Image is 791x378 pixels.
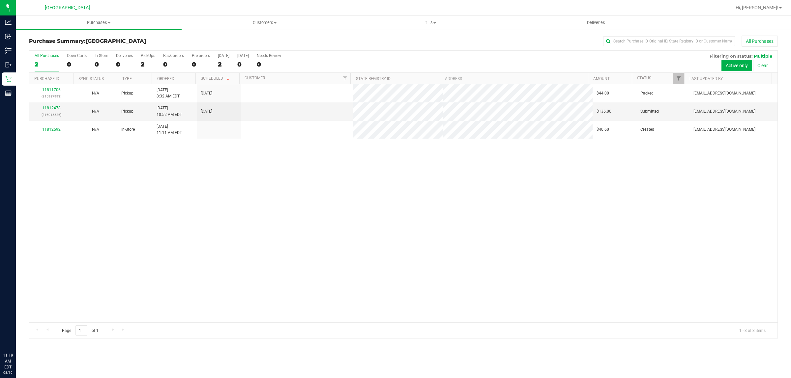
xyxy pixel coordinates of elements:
[45,5,90,11] span: [GEOGRAPHIC_DATA]
[16,20,182,26] span: Purchases
[92,126,99,133] button: N/A
[121,90,133,96] span: Pickup
[5,33,12,40] inline-svg: Inbound
[141,61,155,68] div: 2
[33,112,70,118] p: (316015526)
[92,91,99,95] span: Not Applicable
[157,105,182,118] span: [DATE] 10:52 AM EDT
[157,76,174,81] a: Ordered
[5,47,12,54] inline-svg: Inventory
[257,61,281,68] div: 0
[640,126,654,133] span: Created
[92,109,99,114] span: Not Applicable
[34,76,59,81] a: Purchase ID
[734,325,771,335] span: 1 - 3 of 3 items
[339,73,350,84] a: Filter
[218,53,229,58] div: [DATE]
[163,61,184,68] div: 0
[121,108,133,115] span: Pickup
[201,76,231,81] a: Scheduled
[356,76,391,81] a: State Registry ID
[218,61,229,68] div: 2
[29,38,278,44] h3: Purchase Summary:
[201,90,212,96] span: [DATE]
[163,53,184,58] div: Back-orders
[42,106,61,110] a: 11812478
[121,126,135,133] span: In-Store
[16,16,182,30] a: Purchases
[92,90,99,96] button: N/A
[192,53,210,58] div: Pre-orders
[5,90,12,96] inline-svg: Reports
[693,126,755,133] span: [EMAIL_ADDRESS][DOMAIN_NAME]
[347,16,513,30] a: Tills
[182,16,347,30] a: Customers
[736,5,778,10] span: Hi, [PERSON_NAME]!
[192,61,210,68] div: 0
[201,108,212,115] span: [DATE]
[33,93,70,99] p: (315987993)
[95,53,108,58] div: In Store
[597,90,609,96] span: $44.00
[5,62,12,68] inline-svg: Outbound
[513,16,679,30] a: Deliveries
[710,53,752,59] span: Filtering on status:
[593,76,610,81] a: Amount
[640,90,654,96] span: Packed
[116,61,133,68] div: 0
[157,87,180,99] span: [DATE] 8:32 AM EDT
[95,61,108,68] div: 0
[245,76,265,80] a: Customer
[5,19,12,26] inline-svg: Analytics
[754,53,772,59] span: Multiple
[75,325,87,336] input: 1
[42,88,61,92] a: 11811706
[92,127,99,132] span: Not Applicable
[637,76,651,80] a: Status
[603,36,735,46] input: Search Purchase ID, Original ID, State Registry ID or Customer Name...
[35,53,59,58] div: All Purchases
[237,53,249,58] div: [DATE]
[689,76,723,81] a: Last Updated By
[693,108,755,115] span: [EMAIL_ADDRESS][DOMAIN_NAME]
[3,352,13,370] p: 11:19 AM EDT
[86,38,146,44] span: [GEOGRAPHIC_DATA]
[182,20,347,26] span: Customers
[5,76,12,82] inline-svg: Retail
[78,76,104,81] a: Sync Status
[237,61,249,68] div: 0
[597,126,609,133] span: $40.60
[67,61,87,68] div: 0
[157,123,182,136] span: [DATE] 11:11 AM EDT
[7,325,26,345] iframe: Resource center
[122,76,132,81] a: Type
[3,370,13,375] p: 08/19
[67,53,87,58] div: Open Carts
[56,325,104,336] span: Page of 1
[640,108,659,115] span: Submitted
[141,53,155,58] div: PickUps
[348,20,513,26] span: Tills
[673,73,684,84] a: Filter
[753,60,772,71] button: Clear
[721,60,752,71] button: Active only
[440,73,588,84] th: Address
[257,53,281,58] div: Needs Review
[742,36,778,47] button: All Purchases
[597,108,611,115] span: $136.00
[42,127,61,132] a: 11812592
[35,61,59,68] div: 2
[116,53,133,58] div: Deliveries
[578,20,614,26] span: Deliveries
[693,90,755,96] span: [EMAIL_ADDRESS][DOMAIN_NAME]
[92,108,99,115] button: N/A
